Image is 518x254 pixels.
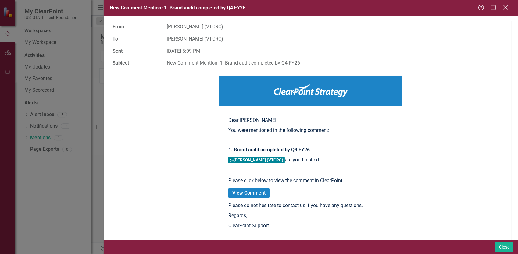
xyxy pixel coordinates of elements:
button: Close [495,242,513,252]
th: From [110,21,164,33]
td: [DATE] 5:09 PM [164,45,512,57]
th: Subject [110,57,164,69]
p: are you finished [228,157,393,165]
span: New Comment Mention: 1. Brand audit completed by Q4 FY26 [110,5,245,11]
td: [PERSON_NAME] (VTCRC) [164,21,512,33]
p: Regards, [228,212,393,219]
th: To [110,33,164,45]
th: Sent [110,45,164,57]
p: You were mentioned in the following comment: [228,127,393,134]
strong: 1. Brand audit completed by Q4 FY26 [228,147,310,153]
td: New Comment Mention: 1. Brand audit completed by Q4 FY26 [164,57,512,69]
p: Dear [PERSON_NAME], [228,117,393,124]
p: Please click below to view the comment in ClearPoint: [228,177,393,184]
p: ClearPoint Support [228,222,393,229]
td: [PERSON_NAME] (VTCRC) [164,33,512,45]
label: @[PERSON_NAME] (VTCRC) [228,157,285,163]
a: View Comment [228,188,270,198]
img: ClearPoint Strategy [274,84,348,97]
p: Please do not hesitate to contact us if you have any questions. [228,202,393,209]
